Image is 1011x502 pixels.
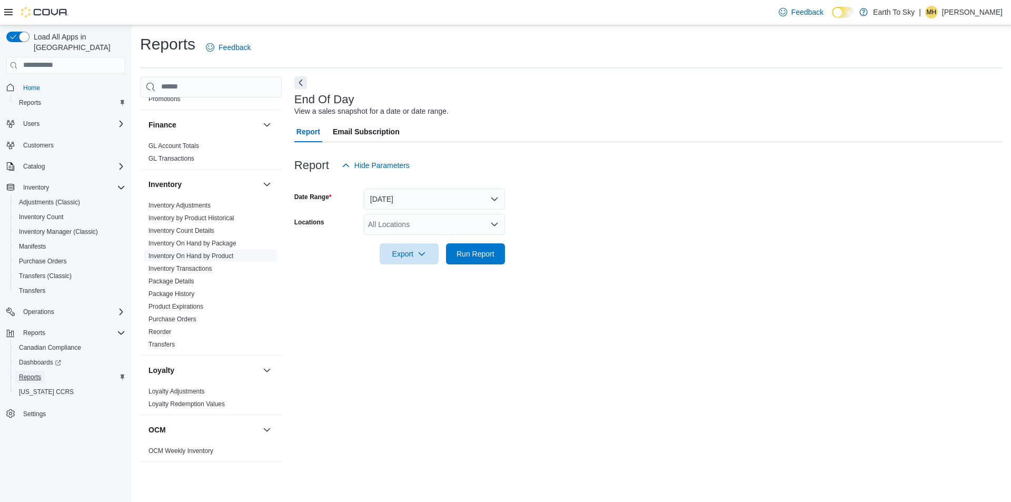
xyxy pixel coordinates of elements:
button: Inventory [148,179,259,190]
button: Reports [2,326,130,340]
a: Inventory Count Details [148,227,214,234]
button: Inventory [19,181,53,194]
button: Reports [11,370,130,385]
a: Purchase Orders [148,316,196,323]
button: Inventory Manager (Classic) [11,224,130,239]
span: Reports [19,373,41,381]
span: Inventory On Hand by Package [148,239,236,248]
span: Catalog [23,162,45,171]
a: GL Account Totals [148,142,199,150]
span: Home [23,84,40,92]
button: Inventory [261,178,273,191]
span: Inventory Manager (Classic) [15,225,125,238]
span: Dashboards [15,356,125,369]
span: Settings [19,407,125,420]
span: Export [386,243,432,264]
span: Reorder [148,328,171,336]
button: Adjustments (Classic) [11,195,130,210]
span: Reports [15,96,125,109]
span: Hide Parameters [354,160,410,171]
button: Run Report [446,243,505,264]
span: Customers [19,139,125,152]
a: Settings [19,408,50,420]
span: Adjustments (Classic) [15,196,125,209]
span: Inventory [19,181,125,194]
span: Inventory Count Details [148,227,214,235]
button: Canadian Compliance [11,340,130,355]
h3: Pricing [148,471,173,482]
a: Inventory Manager (Classic) [15,225,102,238]
h1: Reports [140,34,195,55]
div: Loyalty [140,385,282,415]
span: Feedback [791,7,824,17]
span: Reports [19,99,41,107]
span: Report [296,121,320,142]
a: Inventory On Hand by Product [148,252,233,260]
a: Dashboards [11,355,130,370]
span: Canadian Compliance [15,341,125,354]
a: Reports [15,371,45,383]
p: | [919,6,921,18]
span: Product Expirations [148,302,203,311]
span: Promotions [148,95,181,103]
button: Manifests [11,239,130,254]
a: [US_STATE] CCRS [15,386,78,398]
div: Inventory [140,199,282,355]
span: GL Transactions [148,154,194,163]
span: Reports [19,327,125,339]
span: MH [927,6,937,18]
h3: Finance [148,120,176,130]
label: Date Range [294,193,332,201]
button: Reports [19,327,49,339]
div: View a sales snapshot for a date or date range. [294,106,449,117]
span: Transfers (Classic) [15,270,125,282]
button: Operations [2,304,130,319]
span: Home [19,81,125,94]
a: Product Expirations [148,303,203,310]
button: Inventory Count [11,210,130,224]
span: Purchase Orders [15,255,125,268]
span: Purchase Orders [19,257,67,265]
span: Customers [23,141,54,150]
span: Loyalty Adjustments [148,387,205,396]
button: Users [2,116,130,131]
span: Package History [148,290,194,298]
span: Inventory Adjustments [148,201,211,210]
a: Loyalty Adjustments [148,388,205,395]
a: Dashboards [15,356,65,369]
span: Inventory Count [15,211,125,223]
span: Operations [19,306,125,318]
nav: Complex example [6,76,125,449]
span: Reports [23,329,45,337]
span: Email Subscription [333,121,400,142]
button: Catalog [19,160,49,173]
span: [US_STATE] CCRS [19,388,74,396]
span: Transfers [15,284,125,297]
span: Inventory Count [19,213,64,221]
a: Inventory Count [15,211,68,223]
h3: OCM [148,425,166,435]
label: Locations [294,218,324,227]
span: Settings [23,410,46,418]
span: Inventory Transactions [148,264,212,273]
button: Users [19,117,44,130]
button: Open list of options [490,220,499,229]
span: Inventory by Product Historical [148,214,234,222]
span: Load All Apps in [GEOGRAPHIC_DATA] [29,32,125,53]
span: Operations [23,308,54,316]
button: Inventory [2,180,130,195]
a: Inventory On Hand by Package [148,240,236,247]
div: Finance [140,140,282,169]
span: Users [19,117,125,130]
button: Settings [2,406,130,421]
button: Customers [2,137,130,153]
a: Canadian Compliance [15,341,85,354]
a: OCM Weekly Inventory [148,447,213,455]
span: Catalog [19,160,125,173]
span: Washington CCRS [15,386,125,398]
a: Manifests [15,240,50,253]
a: Transfers [148,341,175,348]
a: Transfers [15,284,49,297]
